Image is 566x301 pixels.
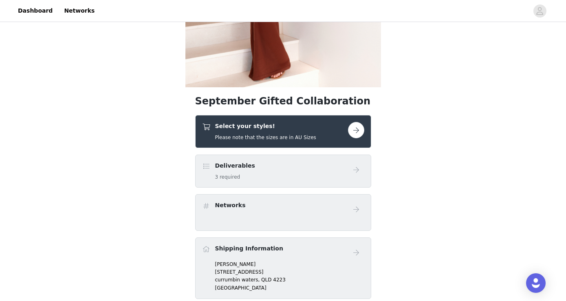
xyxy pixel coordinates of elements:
[215,201,246,210] h4: Networks
[215,284,364,292] p: [GEOGRAPHIC_DATA]
[215,277,260,283] span: currumbin waters,
[215,122,316,131] h4: Select your styles!
[195,155,371,188] div: Deliverables
[273,277,286,283] span: 4223
[261,277,271,283] span: QLD
[215,173,255,181] h5: 3 required
[536,4,544,18] div: avatar
[215,268,364,276] p: [STREET_ADDRESS]
[59,2,99,20] a: Networks
[215,244,283,253] h4: Shipping Information
[195,94,371,108] h1: September Gifted Collaboration
[215,134,316,141] h5: Please note that the sizes are in AU Sizes
[195,115,371,148] div: Select your styles!
[526,273,546,293] div: Open Intercom Messenger
[13,2,57,20] a: Dashboard
[195,237,371,299] div: Shipping Information
[195,194,371,231] div: Networks
[215,261,364,268] p: [PERSON_NAME]
[215,162,255,170] h4: Deliverables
